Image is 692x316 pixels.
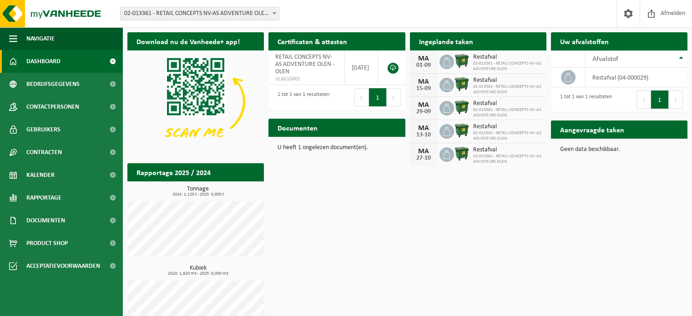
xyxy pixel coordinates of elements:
h3: Tonnage [132,186,264,197]
h3: Kubiek [132,265,264,276]
span: VLA610401 [275,75,338,83]
span: Kalender [26,164,55,186]
h2: Uw afvalstoffen [551,32,618,50]
div: 13-10 [414,132,433,138]
span: Documenten [26,209,65,232]
img: WB-1100-HPE-GN-04 [454,100,470,115]
img: WB-1100-HPE-GN-04 [454,76,470,92]
span: 02-013361 - RETAIL CONCEPTS NV-AS ADVENTURE OLEN [473,130,542,141]
span: Navigatie [26,27,55,50]
button: 1 [369,88,387,106]
div: 1 tot 1 van 1 resultaten [556,90,612,110]
span: Restafval [473,146,542,154]
span: 02-013361 - RETAIL CONCEPTS NV-AS ADVENTURE OLEN [473,84,542,95]
button: Next [669,90,683,109]
td: [DATE] [345,50,378,85]
div: MA [414,125,433,132]
span: Restafval [473,77,542,84]
p: Geen data beschikbaar. [560,146,678,153]
span: 2024: 1,120 t - 2025: 0,850 t [132,192,264,197]
div: 27-10 [414,155,433,161]
div: MA [414,101,433,109]
button: Previous [636,90,651,109]
a: Bekijk rapportage [196,181,263,199]
h2: Documenten [268,119,327,136]
button: Next [387,88,401,106]
div: 01-09 [414,62,433,69]
h2: Rapportage 2025 / 2024 [127,163,220,181]
span: Restafval [473,54,542,61]
span: 2024: 1,820 m3 - 2025: 0,000 m3 [132,271,264,276]
div: MA [414,55,433,62]
span: Acceptatievoorwaarden [26,255,100,277]
td: restafval (04-000029) [586,68,687,87]
span: RETAIL CONCEPTS NV-AS ADVENTURE OLEN - OLEN [275,54,334,75]
span: 02-013361 - RETAIL CONCEPTS NV-AS ADVENTURE OLEN - OLEN [121,7,279,20]
span: 02-013361 - RETAIL CONCEPTS NV-AS ADVENTURE OLEN [473,61,542,72]
span: Rapportage [26,186,61,209]
span: Contracten [26,141,62,164]
span: Product Shop [26,232,68,255]
div: MA [414,148,433,155]
span: Restafval [473,123,542,130]
span: 02-013361 - RETAIL CONCEPTS NV-AS ADVENTURE OLEN [473,154,542,165]
img: WB-1100-HPE-GN-04 [454,146,470,161]
span: Dashboard [26,50,61,73]
span: Afvalstof [592,55,618,63]
span: 02-013361 - RETAIL CONCEPTS NV-AS ADVENTURE OLEN - OLEN [120,7,279,20]
div: 29-09 [414,109,433,115]
h2: Aangevraagde taken [551,120,633,138]
img: WB-1100-HPE-GN-04 [454,53,470,69]
div: MA [414,78,433,85]
button: Previous [354,88,369,106]
span: 02-013361 - RETAIL CONCEPTS NV-AS ADVENTURE OLEN [473,107,542,118]
img: WB-1100-HPE-GN-04 [454,123,470,138]
button: 1 [651,90,669,109]
div: 1 tot 1 van 1 resultaten [273,87,329,107]
span: Contactpersonen [26,95,79,118]
h2: Certificaten & attesten [268,32,356,50]
span: Bedrijfsgegevens [26,73,80,95]
div: 15-09 [414,85,433,92]
h2: Ingeplande taken [410,32,482,50]
img: Download de VHEPlus App [127,50,264,153]
h2: Download nu de Vanheede+ app! [127,32,249,50]
span: Restafval [473,100,542,107]
p: U heeft 1 ongelezen document(en). [278,145,396,151]
span: Gebruikers [26,118,61,141]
